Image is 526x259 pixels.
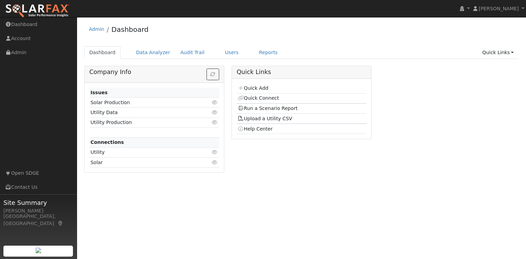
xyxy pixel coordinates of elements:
[212,110,218,115] i: Click to view
[212,150,218,155] i: Click to view
[212,160,218,165] i: Click to view
[212,100,218,105] i: Click to view
[237,69,366,76] h5: Quick Links
[89,98,198,108] td: Solar Production
[111,25,149,34] a: Dashboard
[477,46,519,59] a: Quick Links
[238,126,273,132] a: Help Center
[3,198,73,207] span: Site Summary
[36,248,41,253] img: retrieve
[89,147,198,157] td: Utility
[90,90,108,95] strong: Issues
[238,95,279,101] a: Quick Connect
[238,106,298,111] a: Run a Scenario Report
[3,207,73,214] div: [PERSON_NAME]
[89,108,198,118] td: Utility Data
[238,85,268,91] a: Quick Add
[89,26,104,32] a: Admin
[479,6,519,11] span: [PERSON_NAME]
[90,139,124,145] strong: Connections
[3,213,73,227] div: [GEOGRAPHIC_DATA], [GEOGRAPHIC_DATA]
[220,46,244,59] a: Users
[254,46,283,59] a: Reports
[238,116,292,121] a: Upload a Utility CSV
[175,46,210,59] a: Audit Trail
[131,46,175,59] a: Data Analyzer
[212,120,218,125] i: Click to view
[58,221,64,226] a: Map
[84,46,121,59] a: Dashboard
[89,158,198,168] td: Solar
[89,69,219,76] h5: Company Info
[89,118,198,127] td: Utility Production
[5,4,70,18] img: SolarFax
